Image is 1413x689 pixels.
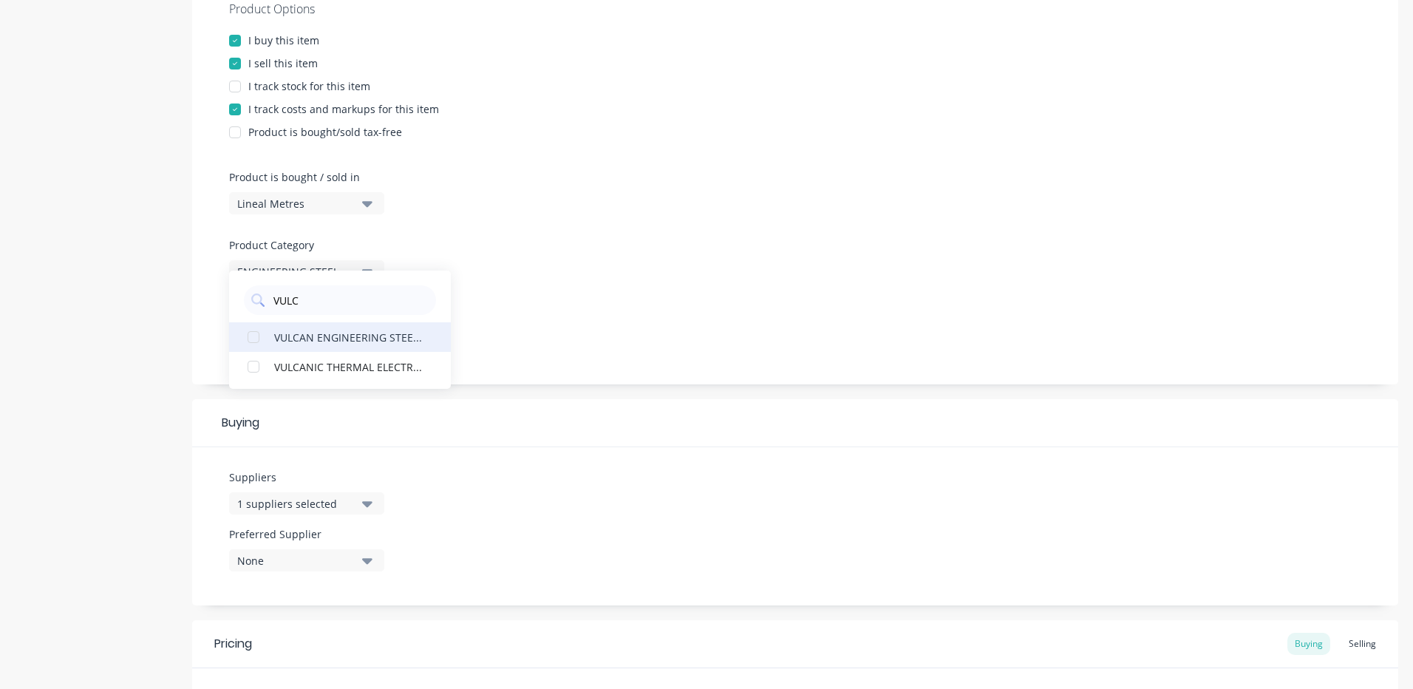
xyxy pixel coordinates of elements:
div: Buying [1287,633,1330,655]
div: Selling [1341,633,1383,655]
label: Product is bought / sold in [229,169,377,185]
div: VULCAN ENGINEERING STEELS [274,329,422,344]
label: Preferred Supplier [229,526,384,542]
div: 1 suppliers selected [237,496,355,512]
div: Pricing [214,635,252,653]
div: VULCANIC THERMAL ELECTRIC ELEMENTS P/L [274,359,422,374]
label: Suppliers [229,469,384,485]
div: Product is bought/sold tax-free [248,124,402,140]
div: I buy this item [248,33,319,48]
button: 1 suppliers selected [229,492,384,515]
div: Buying [192,399,1398,447]
div: I track costs and markups for this item [248,101,439,117]
div: None [237,553,355,568]
button: ENGINEERING STEEL [229,260,384,282]
button: None [229,549,384,571]
div: Lineal Metres [237,196,355,211]
div: I track stock for this item [248,78,370,94]
button: Lineal Metres [229,192,384,214]
div: ENGINEERING STEEL [237,264,355,279]
div: I sell this item [248,55,318,71]
label: Product Category [229,237,377,253]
